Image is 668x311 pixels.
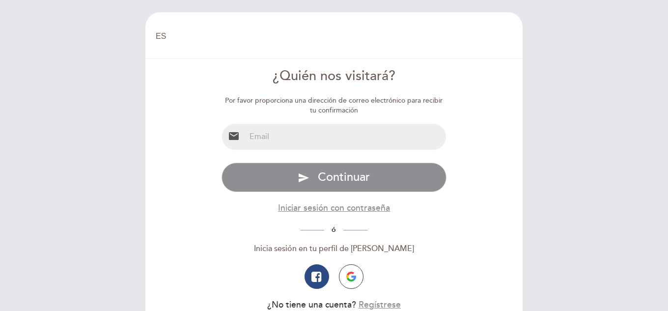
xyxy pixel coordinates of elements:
[318,170,370,184] span: Continuar
[324,226,343,234] span: ó
[278,202,390,214] button: Iniciar sesión con contraseña
[222,67,447,86] div: ¿Quién nos visitará?
[267,300,356,310] span: ¿No tiene una cuenta?
[222,243,447,254] div: Inicia sesión en tu perfil de [PERSON_NAME]
[222,96,447,115] div: Por favor proporciona una dirección de correo electrónico para recibir tu confirmación
[228,130,240,142] i: email
[222,163,447,192] button: send Continuar
[298,172,309,184] i: send
[359,299,401,311] button: Regístrese
[346,272,356,282] img: icon-google.png
[246,124,446,150] input: Email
